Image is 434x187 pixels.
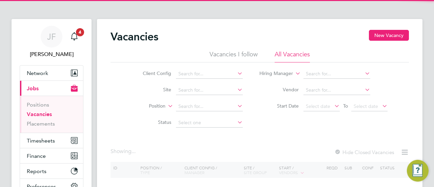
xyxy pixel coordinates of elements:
a: JF[PERSON_NAME] [20,26,83,58]
span: Jobs [27,85,39,92]
label: Hide Closed Vacancies [334,149,394,155]
span: Select date [306,103,330,109]
li: All Vacancies [275,50,310,62]
a: Vacancies [27,111,52,117]
button: Reports [20,164,83,179]
button: New Vacancy [369,30,409,41]
span: Select date [354,103,378,109]
span: Finance [27,153,46,159]
span: ... [132,148,136,155]
h2: Vacancies [111,30,158,43]
label: Hiring Manager [254,70,293,77]
span: Timesheets [27,137,55,144]
a: 4 [67,26,81,48]
span: JF [47,32,56,41]
span: Jo Flockhart [20,50,83,58]
span: To [341,101,350,110]
span: Network [27,70,48,76]
span: 4 [76,28,84,36]
label: Position [126,103,165,110]
input: Search for... [176,69,243,79]
button: Finance [20,148,83,163]
input: Search for... [303,69,370,79]
input: Search for... [303,86,370,95]
button: Timesheets [20,133,83,148]
label: Start Date [260,103,299,109]
label: Status [132,119,171,125]
button: Network [20,66,83,80]
input: Search for... [176,102,243,111]
label: Site [132,87,171,93]
button: Jobs [20,81,83,96]
label: Vendor [260,87,299,93]
div: Showing [111,148,137,155]
li: Vacancies I follow [210,50,258,62]
label: Client Config [132,70,171,76]
button: Engage Resource Center [407,160,429,182]
input: Select one [176,118,243,128]
div: Jobs [20,96,83,133]
a: Positions [27,101,49,108]
input: Search for... [176,86,243,95]
a: Placements [27,120,55,127]
span: Reports [27,168,46,174]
